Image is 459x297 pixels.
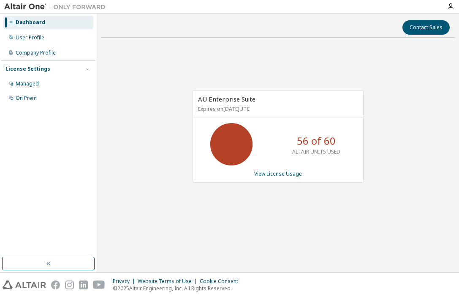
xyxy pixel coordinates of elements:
div: Cookie Consent [200,278,243,285]
div: On Prem [16,95,37,102]
img: Altair One [4,3,110,11]
div: Managed [16,80,39,87]
div: User Profile [16,34,44,41]
p: Expires on [DATE] UTC [198,105,356,113]
p: ALTAIR UNITS USED [292,148,340,155]
a: View License Usage [254,170,302,177]
div: License Settings [5,66,50,72]
span: AU Enterprise Suite [198,95,255,103]
img: altair_logo.svg [3,280,46,289]
p: © 2025 Altair Engineering, Inc. All Rights Reserved. [113,285,243,292]
img: instagram.svg [65,280,74,289]
button: Contact Sales [402,20,450,35]
img: linkedin.svg [79,280,88,289]
div: Dashboard [16,19,45,26]
div: Privacy [113,278,138,285]
div: Website Terms of Use [138,278,200,285]
img: youtube.svg [93,280,105,289]
img: facebook.svg [51,280,60,289]
div: Company Profile [16,49,56,56]
p: 56 of 60 [297,134,336,148]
